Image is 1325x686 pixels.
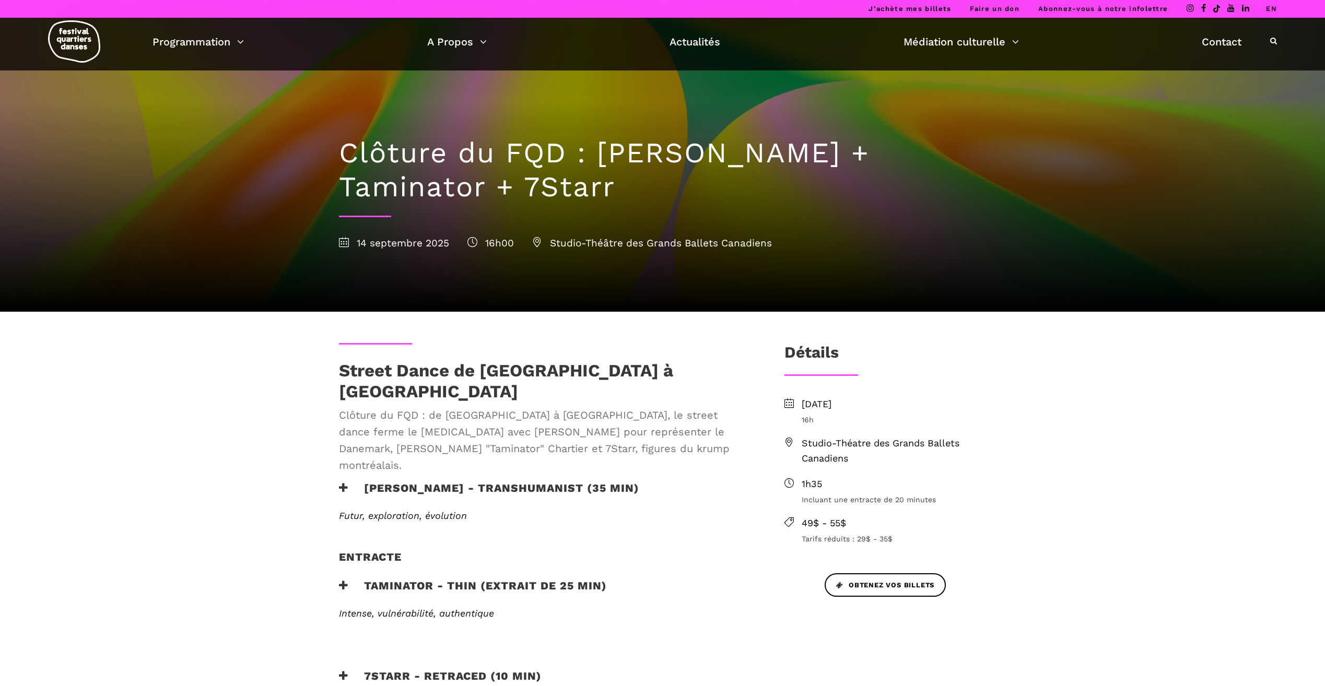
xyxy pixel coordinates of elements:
[339,608,494,619] span: Intense, vulnérabilité, authentique
[802,516,987,531] span: 49$ - 55$
[339,481,639,507] h3: [PERSON_NAME] - TRANSHUMANIST (35 min)
[427,33,487,51] a: A Propos
[970,5,1019,13] a: Faire un don
[1038,5,1168,13] a: Abonnez-vous à notre infolettre
[802,477,987,492] span: 1h35
[339,579,607,605] h3: Taminator - Thin (extrait de 25 min)
[836,580,934,591] span: Obtenez vos billets
[532,237,772,249] span: Studio-Théâtre des Grands Ballets Canadiens
[869,5,951,13] a: J’achète mes billets
[339,550,402,576] h4: Entracte
[153,33,244,51] a: Programmation
[339,237,449,249] span: 14 septembre 2025
[1266,5,1277,13] a: EN
[904,33,1019,51] a: Médiation culturelle
[1202,33,1241,51] a: Contact
[802,397,987,412] span: [DATE]
[825,573,946,597] a: Obtenez vos billets
[802,414,987,425] span: 16h
[802,436,987,466] span: Studio-Théatre des Grands Ballets Canadiens
[784,343,839,369] h3: Détails
[339,510,467,521] span: Futur, exploration, évolution
[802,494,987,505] span: Incluant une entracte de 20 minutes
[339,360,751,401] h1: Street Dance de [GEOGRAPHIC_DATA] à [GEOGRAPHIC_DATA]
[467,237,514,249] span: 16h00
[670,33,720,51] a: Actualités
[48,20,100,63] img: logo-fqd-med
[339,136,987,204] h1: Clôture du FQD : [PERSON_NAME] + Taminator + 7Starr
[339,407,751,474] span: Clôture du FQD : de [GEOGRAPHIC_DATA] à [GEOGRAPHIC_DATA], le street dance ferme le [MEDICAL_DATA...
[802,533,987,545] span: Tarifs réduits : 29$ - 35$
